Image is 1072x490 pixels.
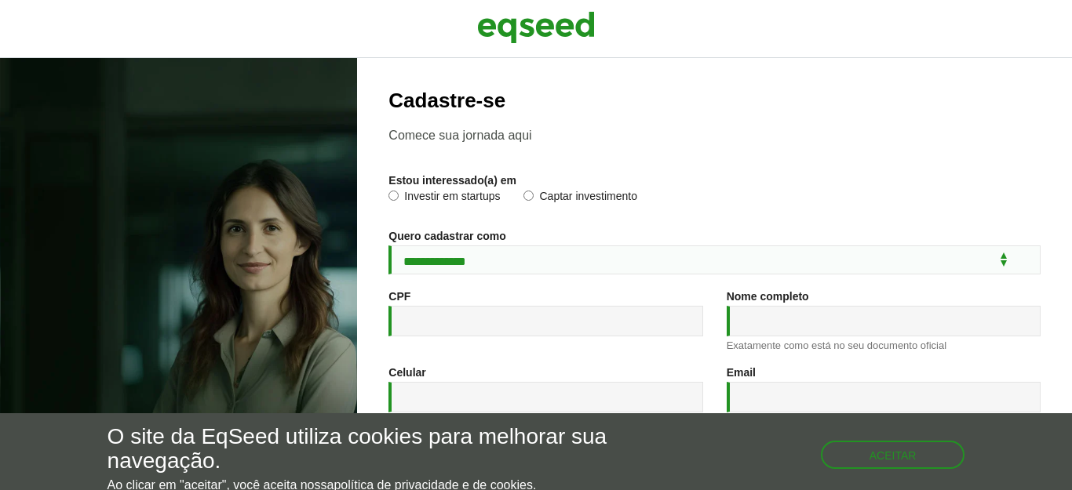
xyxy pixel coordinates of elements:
[727,291,809,302] label: Nome completo
[523,191,637,206] label: Captar investimento
[727,340,1041,350] div: Exatamente como está no seu documento oficial
[727,367,756,378] label: Email
[477,8,595,47] img: EqSeed Logo
[388,230,505,241] label: Quero cadastrar como
[388,128,1041,143] p: Comece sua jornada aqui
[821,441,965,469] button: Aceitar
[108,425,622,474] h5: O site da EqSeed utiliza cookies para melhorar sua navegação.
[388,89,1041,112] h2: Cadastre-se
[388,175,516,186] label: Estou interessado(a) em
[388,291,410,302] label: CPF
[388,367,425,378] label: Celular
[388,191,399,201] input: Investir em startups
[388,191,500,206] label: Investir em startups
[523,191,534,201] input: Captar investimento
